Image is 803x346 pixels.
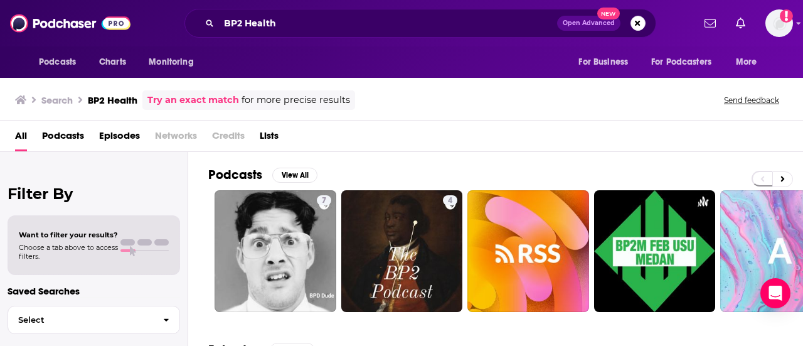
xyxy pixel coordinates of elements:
img: User Profile [765,9,793,37]
a: Show notifications dropdown [731,13,750,34]
a: 4 [443,195,457,205]
p: Saved Searches [8,285,180,297]
button: open menu [727,50,773,74]
a: PodcastsView All [208,167,317,183]
a: All [15,126,27,151]
button: View All [272,168,317,183]
h3: BP2 Health [88,94,137,106]
span: 7 [322,195,326,207]
button: open menu [643,50,730,74]
button: Select [8,306,180,334]
a: 7 [215,190,336,312]
button: Open AdvancedNew [557,16,620,31]
button: open menu [140,50,210,74]
button: Send feedback [720,95,783,105]
a: Lists [260,126,279,151]
img: Podchaser - Follow, Share and Rate Podcasts [10,11,130,35]
span: for more precise results [242,93,350,107]
h2: Filter By [8,185,180,203]
span: Select [8,316,153,324]
a: 7 [317,195,331,205]
div: Search podcasts, credits, & more... [184,9,656,38]
a: Charts [91,50,134,74]
input: Search podcasts, credits, & more... [219,13,557,33]
span: Monitoring [149,53,193,71]
span: Charts [99,53,126,71]
h3: Search [41,94,73,106]
span: Podcasts [39,53,76,71]
span: Credits [212,126,245,151]
span: For Podcasters [651,53,711,71]
button: Show profile menu [765,9,793,37]
span: New [597,8,620,19]
a: Episodes [99,126,140,151]
span: Networks [155,126,197,151]
span: Want to filter your results? [19,230,118,239]
a: Show notifications dropdown [699,13,721,34]
a: 4 [341,190,463,312]
button: open menu [30,50,92,74]
span: For Business [578,53,628,71]
a: Try an exact match [147,93,239,107]
button: open menu [570,50,644,74]
h2: Podcasts [208,167,262,183]
a: Podcasts [42,126,84,151]
span: 4 [448,195,452,207]
div: Open Intercom Messenger [760,278,790,308]
span: Logged in as Ashley_Beenen [765,9,793,37]
span: More [736,53,757,71]
span: Choose a tab above to access filters. [19,243,118,261]
span: Open Advanced [563,20,615,26]
svg: Add a profile image [780,9,793,23]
